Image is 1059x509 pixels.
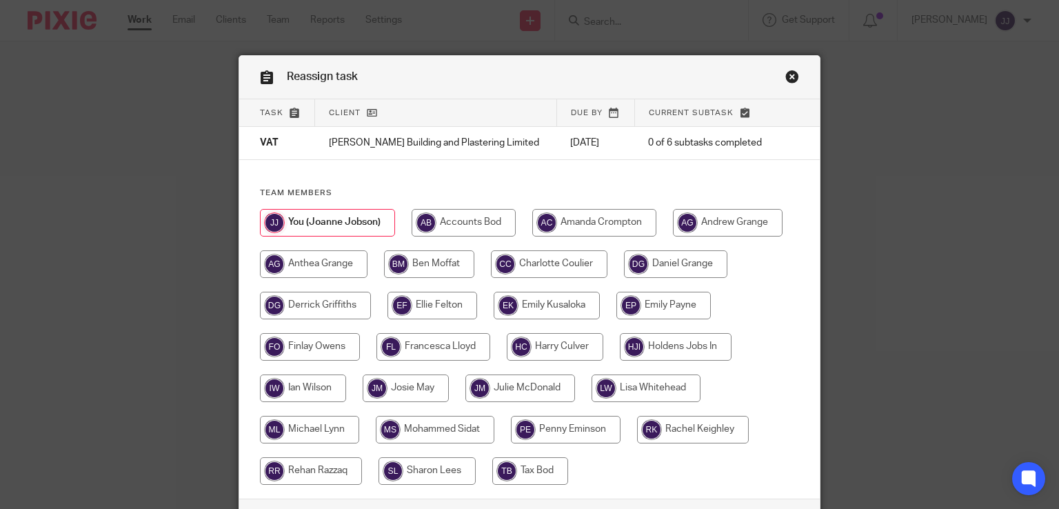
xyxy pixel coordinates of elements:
span: Task [260,109,283,117]
span: VAT [260,139,279,148]
td: 0 of 6 subtasks completed [634,127,778,160]
h4: Team members [260,188,800,199]
a: Close this dialog window [785,70,799,88]
p: [DATE] [570,136,621,150]
span: Client [329,109,361,117]
span: Due by [571,109,603,117]
span: Reassign task [287,71,358,82]
span: Current subtask [649,109,734,117]
p: [PERSON_NAME] Building and Plastering Limited [329,136,543,150]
